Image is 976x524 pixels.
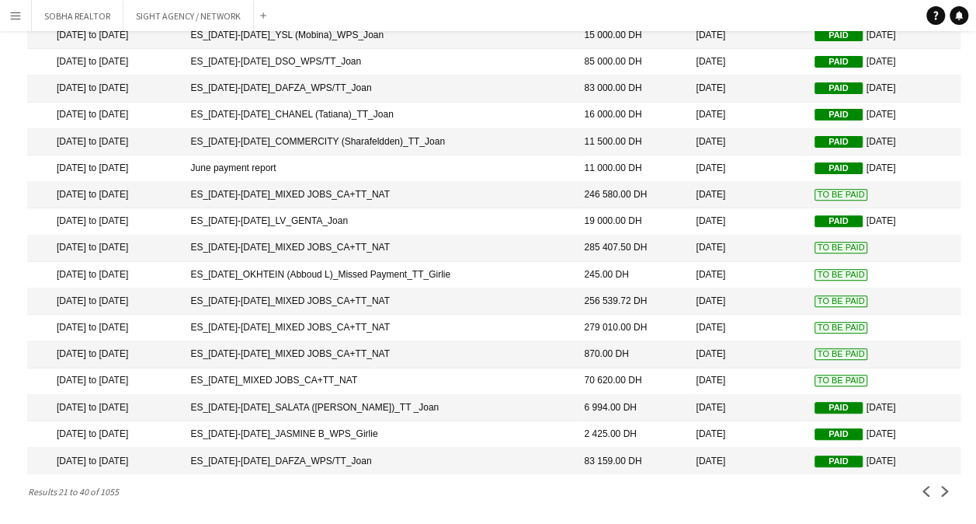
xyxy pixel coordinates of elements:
[576,182,688,208] mat-cell: 246 580.00 DH
[576,129,688,155] mat-cell: 11 500.00 DH
[27,486,125,498] span: Results 21 to 40 of 1055
[123,1,254,31] button: SIGHT AGENCY / NETWORK
[32,1,123,31] button: SOBHA REALTOR
[688,395,806,421] mat-cell: [DATE]
[814,162,863,174] span: Paid
[807,23,960,49] mat-cell: [DATE]
[688,208,806,235] mat-cell: [DATE]
[27,421,182,448] mat-cell: [DATE] to [DATE]
[27,129,182,155] mat-cell: [DATE] to [DATE]
[688,262,806,288] mat-cell: [DATE]
[576,395,688,421] mat-cell: 6 994.00 DH
[576,155,688,182] mat-cell: 11 000.00 DH
[688,369,806,395] mat-cell: [DATE]
[814,136,863,148] span: Paid
[814,82,863,94] span: Paid
[814,30,863,41] span: Paid
[807,208,960,235] mat-cell: [DATE]
[807,103,960,129] mat-cell: [DATE]
[807,421,960,448] mat-cell: [DATE]
[27,369,182,395] mat-cell: [DATE] to [DATE]
[688,49,806,75] mat-cell: [DATE]
[814,322,868,334] span: To Be Paid
[27,236,182,262] mat-cell: [DATE] to [DATE]
[182,49,576,75] mat-cell: ES_[DATE]-[DATE]_DSO_WPS/TT_Joan
[814,348,868,360] span: To Be Paid
[27,448,182,474] mat-cell: [DATE] to [DATE]
[814,428,863,440] span: Paid
[807,155,960,182] mat-cell: [DATE]
[182,262,576,288] mat-cell: ES_[DATE]_OKHTEIN (Abboud L)_Missed Payment_TT_Girlie
[182,129,576,155] mat-cell: ES_[DATE]-[DATE]_COMMERCITY (Sharafeldden)_TT_Joan
[182,103,576,129] mat-cell: ES_[DATE]-[DATE]_CHANEL (Tatiana)_TT_Joan
[688,75,806,102] mat-cell: [DATE]
[814,269,868,281] span: To Be Paid
[814,375,868,386] span: To Be Paid
[688,315,806,341] mat-cell: [DATE]
[576,23,688,49] mat-cell: 15 000.00 DH
[182,341,576,368] mat-cell: ES_[DATE]-[DATE]_MIXED JOBS_CA+TT_NAT
[182,236,576,262] mat-cell: ES_[DATE]-[DATE]_MIXED JOBS_CA+TT_NAT
[182,155,576,182] mat-cell: June payment report
[688,341,806,368] mat-cell: [DATE]
[576,49,688,75] mat-cell: 85 000.00 DH
[576,448,688,474] mat-cell: 83 159.00 DH
[576,75,688,102] mat-cell: 83 000.00 DH
[576,208,688,235] mat-cell: 19 000.00 DH
[27,182,182,208] mat-cell: [DATE] to [DATE]
[27,262,182,288] mat-cell: [DATE] to [DATE]
[182,448,576,474] mat-cell: ES_[DATE]-[DATE]_DAFZA_WPS/TT_Joan
[27,315,182,341] mat-cell: [DATE] to [DATE]
[576,262,688,288] mat-cell: 245.00 DH
[27,75,182,102] mat-cell: [DATE] to [DATE]
[27,208,182,235] mat-cell: [DATE] to [DATE]
[576,369,688,395] mat-cell: 70 620.00 DH
[27,395,182,421] mat-cell: [DATE] to [DATE]
[182,315,576,341] mat-cell: ES_[DATE]-[DATE]_MIXED JOBS_CA+TT_NAT
[688,236,806,262] mat-cell: [DATE]
[688,129,806,155] mat-cell: [DATE]
[182,182,576,208] mat-cell: ES_[DATE]-[DATE]_MIXED JOBS_CA+TT_NAT
[807,75,960,102] mat-cell: [DATE]
[576,288,688,315] mat-cell: 256 539.72 DH
[814,109,863,121] span: Paid
[807,49,960,75] mat-cell: [DATE]
[688,23,806,49] mat-cell: [DATE]
[576,421,688,448] mat-cell: 2 425.00 DH
[576,315,688,341] mat-cell: 279 010.00 DH
[182,288,576,315] mat-cell: ES_[DATE]-[DATE]_MIXED JOBS_CA+TT_NAT
[182,421,576,448] mat-cell: ES_[DATE]-[DATE]_JASMINE B_WPS_Girlie
[688,288,806,315] mat-cell: [DATE]
[814,189,868,201] span: To Be Paid
[576,103,688,129] mat-cell: 16 000.00 DH
[27,341,182,368] mat-cell: [DATE] to [DATE]
[814,295,868,307] span: To Be Paid
[182,23,576,49] mat-cell: ES_[DATE]-[DATE]_YSL (Mobina)_WPS_Joan
[814,56,863,68] span: Paid
[814,456,863,467] span: Paid
[182,395,576,421] mat-cell: ES_[DATE]-[DATE]_SALATA ([PERSON_NAME])_TT _Joan
[814,242,868,253] span: To Be Paid
[182,369,576,395] mat-cell: ES_[DATE]_MIXED JOBS_CA+TT_NAT
[576,341,688,368] mat-cell: 870.00 DH
[182,75,576,102] mat-cell: ES_[DATE]-[DATE]_DAFZA_WPS/TT_Joan
[807,448,960,474] mat-cell: [DATE]
[27,288,182,315] mat-cell: [DATE] to [DATE]
[688,103,806,129] mat-cell: [DATE]
[814,402,863,414] span: Paid
[688,448,806,474] mat-cell: [DATE]
[27,49,182,75] mat-cell: [DATE] to [DATE]
[182,208,576,235] mat-cell: ES_[DATE]-[DATE]_LV_GENTA_Joan
[27,103,182,129] mat-cell: [DATE] to [DATE]
[27,23,182,49] mat-cell: [DATE] to [DATE]
[814,215,863,227] span: Paid
[576,236,688,262] mat-cell: 285 407.50 DH
[688,421,806,448] mat-cell: [DATE]
[27,155,182,182] mat-cell: [DATE] to [DATE]
[688,155,806,182] mat-cell: [DATE]
[807,129,960,155] mat-cell: [DATE]
[807,395,960,421] mat-cell: [DATE]
[688,182,806,208] mat-cell: [DATE]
